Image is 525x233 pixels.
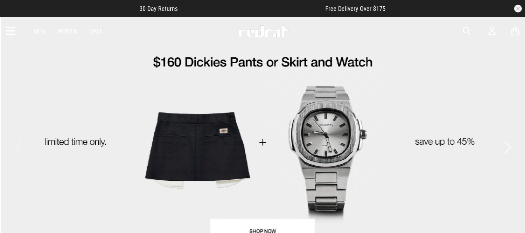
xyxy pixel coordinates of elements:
[140,5,178,12] span: 30 Day Returns
[90,28,103,35] a: Sale
[193,5,310,12] iframe: Customer reviews powered by Trustpilot
[58,28,78,35] a: Women
[502,139,513,156] button: Next slide
[33,28,45,35] a: Men
[12,139,23,156] button: Previous slide
[238,25,289,37] img: Redrat logo
[325,5,385,12] span: Free Delivery Over $175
